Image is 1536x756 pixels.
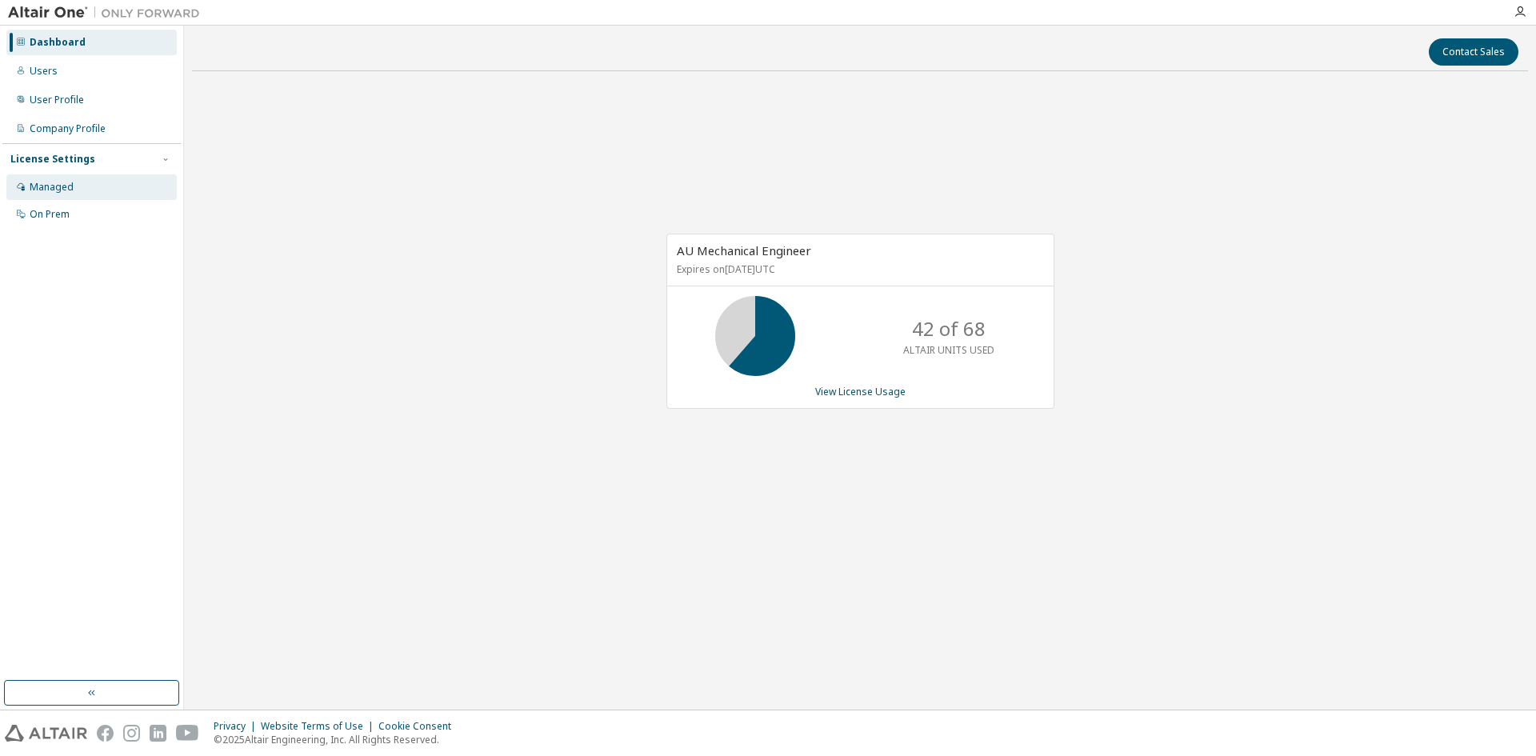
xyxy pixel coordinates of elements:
p: ALTAIR UNITS USED [903,343,994,357]
div: User Profile [30,94,84,106]
p: © 2025 Altair Engineering, Inc. All Rights Reserved. [214,733,461,746]
img: Altair One [8,5,208,21]
div: Website Terms of Use [261,720,378,733]
a: View License Usage [815,385,906,398]
p: 42 of 68 [912,315,986,342]
div: Managed [30,181,74,194]
div: Company Profile [30,122,106,135]
img: facebook.svg [97,725,114,742]
p: Expires on [DATE] UTC [677,262,1040,276]
img: linkedin.svg [150,725,166,742]
span: AU Mechanical Engineer [677,242,811,258]
div: Cookie Consent [378,720,461,733]
div: Users [30,65,58,78]
div: Privacy [214,720,261,733]
button: Contact Sales [1429,38,1518,66]
img: youtube.svg [176,725,199,742]
img: instagram.svg [123,725,140,742]
img: altair_logo.svg [5,725,87,742]
div: Dashboard [30,36,86,49]
div: License Settings [10,153,95,166]
div: On Prem [30,208,70,221]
